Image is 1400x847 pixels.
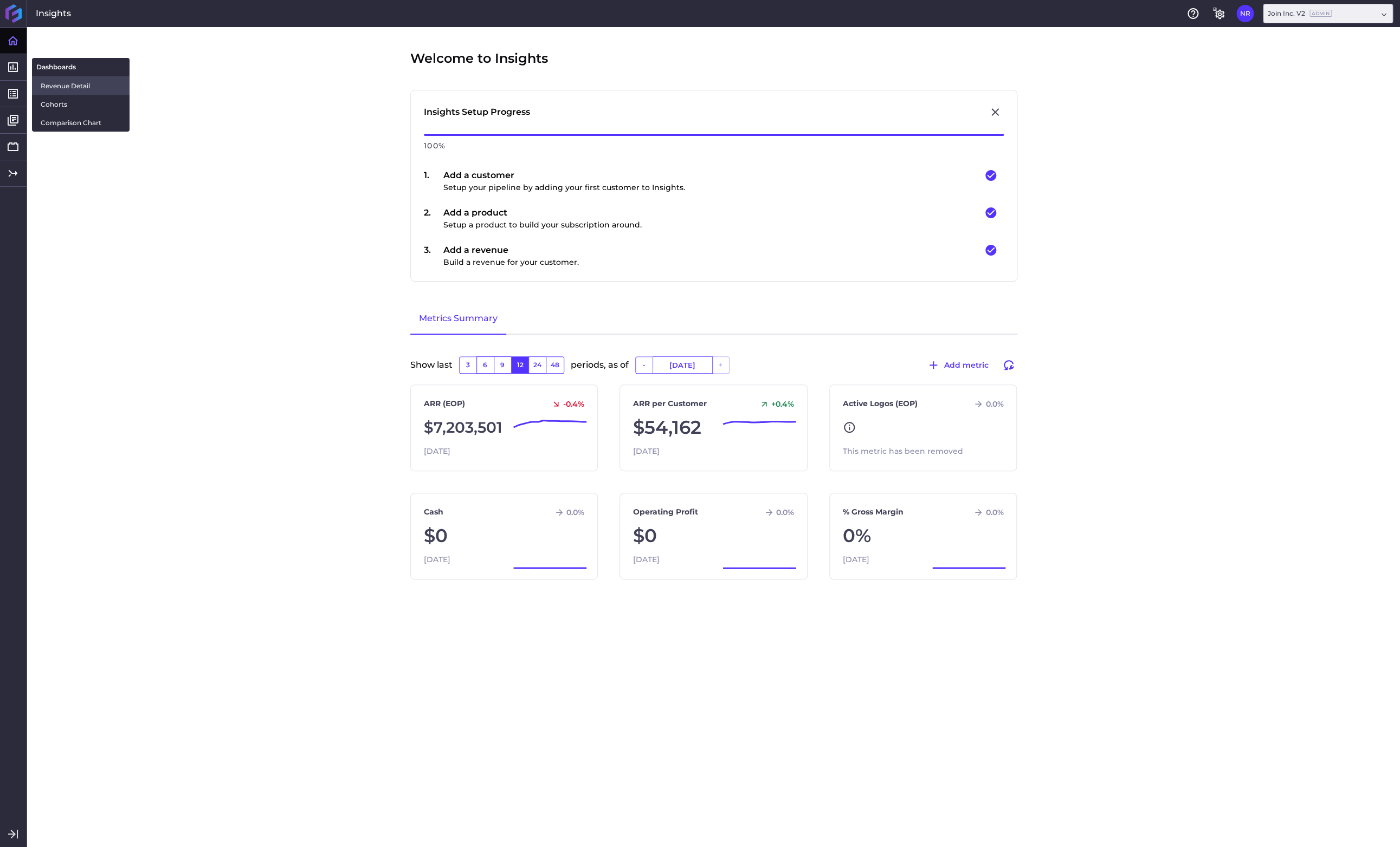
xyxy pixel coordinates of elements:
[424,169,443,193] div: 1 .
[476,356,494,374] button: 6
[635,356,653,374] button: -
[443,219,642,231] p: Setup a product to build your subscription around.
[443,244,579,268] div: Add a revenue
[1184,5,1202,22] button: Help
[1268,9,1332,18] div: Join Inc. V2
[410,356,1017,385] div: Show last periods, as of
[443,206,642,231] div: Add a product
[760,507,794,517] div: 0.0 %
[410,49,548,68] span: Welcome to Insights
[1309,10,1332,17] ins: Admin
[755,399,794,409] div: +0.4 %
[843,522,1004,550] div: 0%
[546,356,564,374] button: 48
[1263,4,1393,23] div: Dropdown select
[633,522,794,550] div: $0
[969,399,1003,409] div: 0.0 %
[547,399,584,409] div: -0.4 %
[459,356,476,374] button: 3
[843,398,918,409] a: Active Logos (EOP)
[843,446,1004,457] div: This metric has been removed
[969,507,1003,517] div: 0.0 %
[443,257,579,268] p: Build a revenue for your customer.
[633,414,794,441] div: $54,162
[424,398,465,409] a: ARR (EOP)
[443,182,685,193] p: Setup your pipeline by adding your first customer to Insights.
[424,244,443,268] div: 3 .
[653,357,712,373] input: Select Date
[528,356,546,374] button: 24
[424,206,443,231] div: 2 .
[986,103,1004,121] button: Close
[494,356,511,374] button: 9
[424,522,585,550] div: $0
[922,356,993,374] button: Add metric
[410,303,506,335] a: Metrics Summary
[424,414,585,441] div: $7,203,501
[843,506,904,518] a: % Gross Margin
[1236,5,1254,22] button: User Menu
[443,169,685,193] div: Add a customer
[424,106,530,119] div: Insights Setup Progress
[633,398,707,409] a: ARR per Customer
[424,506,443,518] a: Cash
[633,506,698,518] a: Operating Profit
[511,356,528,374] button: 12
[1210,5,1228,22] button: General Settings
[550,507,584,517] div: 0.0 %
[424,136,1004,156] div: 100 %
